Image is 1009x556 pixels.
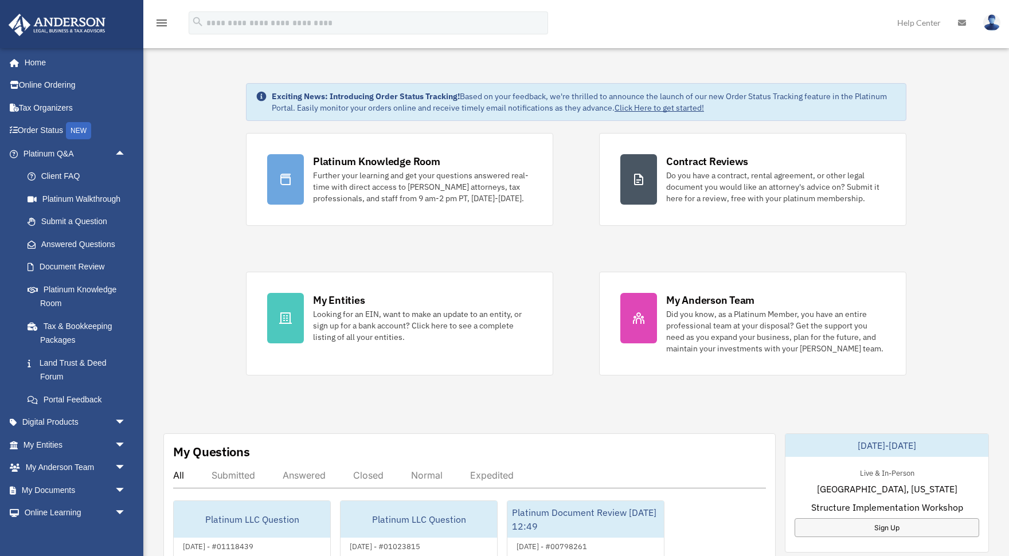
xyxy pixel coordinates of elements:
[272,91,897,113] div: Based on your feedback, we're thrilled to announce the launch of our new Order Status Tracking fe...
[8,433,143,456] a: My Entitiesarrow_drop_down
[191,15,204,28] i: search
[313,293,365,307] div: My Entities
[411,469,443,481] div: Normal
[16,388,143,411] a: Portal Feedback
[115,479,138,502] span: arrow_drop_down
[313,154,440,169] div: Platinum Knowledge Room
[8,74,143,97] a: Online Ordering
[341,539,429,551] div: [DATE] - #01023815
[795,518,979,537] a: Sign Up
[16,187,143,210] a: Platinum Walkthrough
[507,539,596,551] div: [DATE] - #00798261
[173,469,184,481] div: All
[5,14,109,36] img: Anderson Advisors Platinum Portal
[8,502,143,524] a: Online Learningarrow_drop_down
[115,142,138,166] span: arrow_drop_up
[341,501,497,538] div: Platinum LLC Question
[313,308,532,343] div: Looking for an EIN, want to make an update to an entity, or sign up for a bank account? Click her...
[983,14,1000,31] img: User Pic
[599,272,906,375] a: My Anderson Team Did you know, as a Platinum Member, you have an entire professional team at your...
[115,502,138,525] span: arrow_drop_down
[66,122,91,139] div: NEW
[16,315,143,351] a: Tax & Bookkeeping Packages
[817,482,957,496] span: [GEOGRAPHIC_DATA], [US_STATE]
[470,469,514,481] div: Expedited
[8,456,143,479] a: My Anderson Teamarrow_drop_down
[8,96,143,119] a: Tax Organizers
[173,443,250,460] div: My Questions
[16,278,143,315] a: Platinum Knowledge Room
[16,210,143,233] a: Submit a Question
[8,51,138,74] a: Home
[8,119,143,143] a: Order StatusNEW
[155,20,169,30] a: menu
[16,165,143,188] a: Client FAQ
[174,539,263,551] div: [DATE] - #01118439
[8,411,143,434] a: Digital Productsarrow_drop_down
[16,351,143,388] a: Land Trust & Deed Forum
[666,308,885,354] div: Did you know, as a Platinum Member, you have an entire professional team at your disposal? Get th...
[666,293,754,307] div: My Anderson Team
[811,500,963,514] span: Structure Implementation Workshop
[16,256,143,279] a: Document Review
[174,501,330,538] div: Platinum LLC Question
[353,469,384,481] div: Closed
[615,103,704,113] a: Click Here to get started!
[272,91,460,101] strong: Exciting News: Introducing Order Status Tracking!
[155,16,169,30] i: menu
[246,133,553,226] a: Platinum Knowledge Room Further your learning and get your questions answered real-time with dire...
[115,433,138,457] span: arrow_drop_down
[115,411,138,434] span: arrow_drop_down
[666,170,885,204] div: Do you have a contract, rental agreement, or other legal document you would like an attorney's ad...
[666,154,748,169] div: Contract Reviews
[599,133,906,226] a: Contract Reviews Do you have a contract, rental agreement, or other legal document you would like...
[212,469,255,481] div: Submitted
[851,466,924,478] div: Live & In-Person
[115,456,138,480] span: arrow_drop_down
[8,142,143,165] a: Platinum Q&Aarrow_drop_up
[8,479,143,502] a: My Documentsarrow_drop_down
[507,501,664,538] div: Platinum Document Review [DATE] 12:49
[313,170,532,204] div: Further your learning and get your questions answered real-time with direct access to [PERSON_NAM...
[785,434,988,457] div: [DATE]-[DATE]
[16,233,143,256] a: Answered Questions
[246,272,553,375] a: My Entities Looking for an EIN, want to make an update to an entity, or sign up for a bank accoun...
[283,469,326,481] div: Answered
